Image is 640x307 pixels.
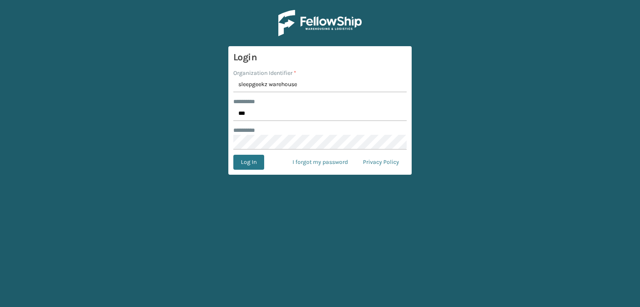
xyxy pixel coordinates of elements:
[233,155,264,170] button: Log In
[355,155,407,170] a: Privacy Policy
[233,69,296,77] label: Organization Identifier
[278,10,362,36] img: Logo
[233,51,407,64] h3: Login
[285,155,355,170] a: I forgot my password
